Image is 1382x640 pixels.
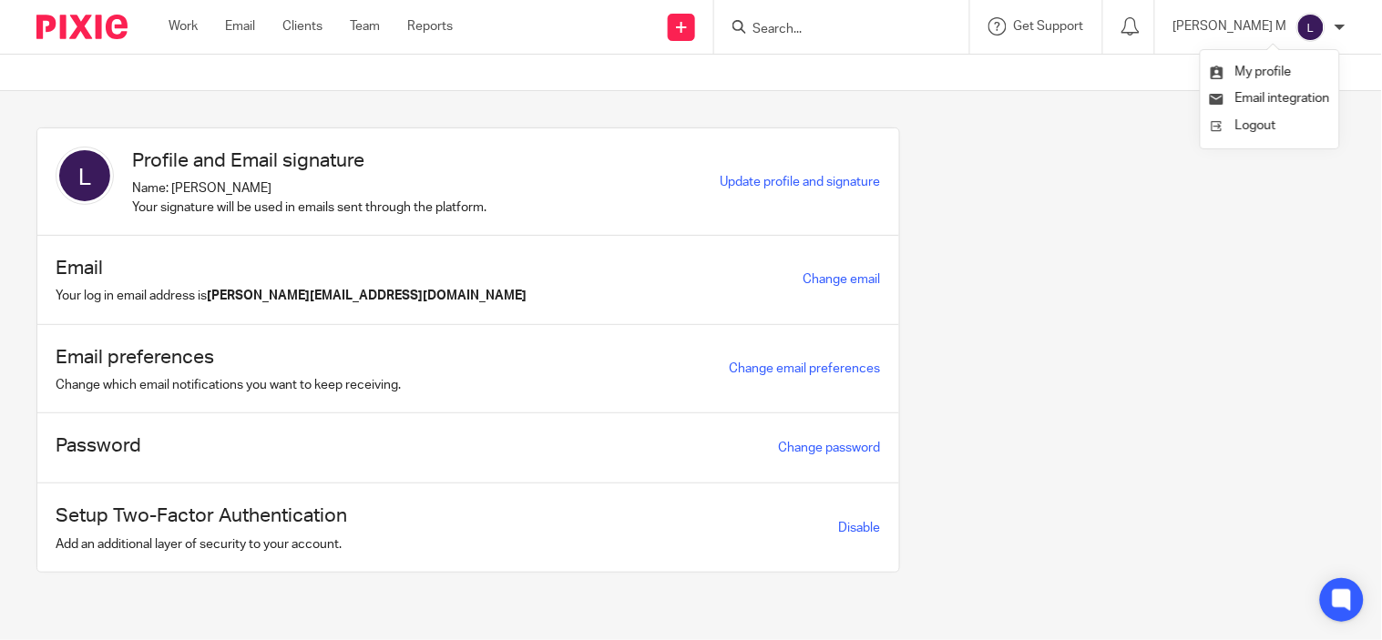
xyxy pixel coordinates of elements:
span: Get Support [1014,20,1084,33]
span: Logout [1235,119,1276,132]
a: Team [350,17,380,36]
p: [PERSON_NAME] M [1173,17,1287,36]
h1: Email [56,254,527,282]
a: Update profile and signature [721,176,881,188]
a: Change password [779,442,881,454]
img: Pixie [36,15,128,39]
h1: Password [56,432,141,460]
a: Reports [407,17,453,36]
p: Name: [PERSON_NAME] Your signature will be used in emails sent through the platform. [132,179,486,217]
p: Change which email notifications you want to keep receiving. [56,376,401,394]
h1: Email preferences [56,343,401,371]
p: Add an additional layer of security to your account. [56,535,347,554]
img: svg%3E [1296,13,1326,42]
a: Change email preferences [730,362,881,375]
input: Search [751,22,915,38]
span: My profile [1235,66,1292,78]
b: [PERSON_NAME][EMAIL_ADDRESS][DOMAIN_NAME] [207,290,527,302]
img: svg%3E [56,147,114,205]
a: Change email [804,273,881,286]
p: Your log in email address is [56,287,527,305]
a: Clients [282,17,322,36]
h1: Setup Two-Factor Authentication [56,502,347,530]
span: Email integration [1235,92,1330,105]
a: Work [169,17,198,36]
a: Email integration [1210,92,1330,105]
a: Email [225,17,255,36]
a: Disable [839,522,881,534]
a: My profile [1210,66,1292,78]
h1: Profile and Email signature [132,147,486,175]
a: Logout [1210,113,1330,139]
